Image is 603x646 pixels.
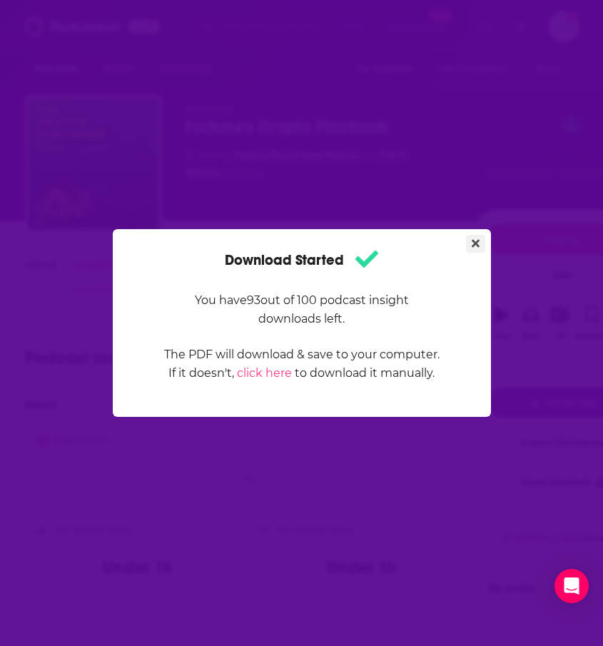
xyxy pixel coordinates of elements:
h1: Download Started [225,246,378,274]
p: You have 93 out of 100 podcast insight downloads left. [163,291,440,328]
button: Close [466,235,485,253]
a: click here [237,366,292,380]
p: The PDF will download & save to your computer. If it doesn't, to download it manually. [163,345,440,383]
div: Open Intercom Messenger [554,569,589,603]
